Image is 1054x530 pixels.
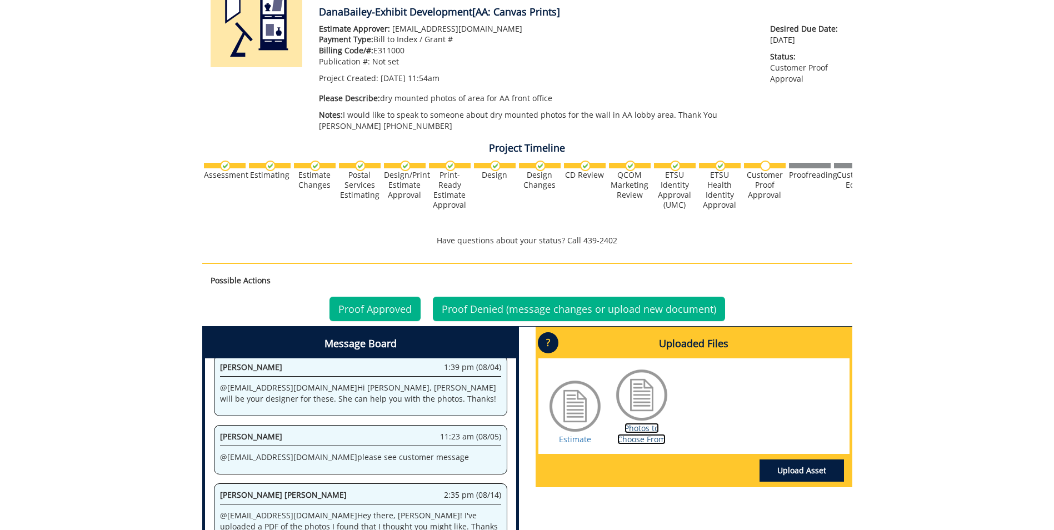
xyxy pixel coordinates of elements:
div: Design [474,170,516,180]
span: Notes: [319,109,343,120]
img: checkmark [445,161,456,171]
img: checkmark [355,161,366,171]
h4: Message Board [205,329,516,358]
div: Estimate Changes [294,170,336,190]
span: [PERSON_NAME] [220,431,282,442]
p: E311000 [319,45,754,56]
p: Bill to Index / Grant # [319,34,754,45]
span: [PERSON_NAME] [PERSON_NAME] [220,489,347,500]
span: 2:35 pm (08/14) [444,489,501,501]
p: @ [EMAIL_ADDRESS][DOMAIN_NAME] please see customer message [220,452,501,463]
div: Estimating [249,170,291,180]
a: Proof Denied (message changes or upload new document) [433,297,725,321]
div: Postal Services Estimating [339,170,381,200]
img: checkmark [310,161,321,171]
p: dry mounted photos of area for AA front office [319,93,754,104]
span: Estimate Approver: [319,23,390,34]
span: 1:39 pm (08/04) [444,362,501,373]
p: [DATE] [770,23,843,46]
img: checkmark [265,161,276,171]
a: Upload Asset [760,459,844,482]
img: no [760,161,771,171]
span: [DATE] 11:54am [381,73,439,83]
img: checkmark [580,161,591,171]
div: QCOM Marketing Review [609,170,651,200]
span: Project Created: [319,73,378,83]
p: Have questions about your status? Call 439-2402 [202,235,852,246]
h4: DanaBailey-Exhibit Development [319,7,844,18]
a: Estimate [559,434,591,444]
img: checkmark [220,161,231,171]
span: [AA: Canvas Prints] [472,5,560,18]
div: Design Changes [519,170,561,190]
div: ETSU Health Identity Approval [699,170,741,210]
span: 11:23 am (08/05) [440,431,501,442]
div: Print-Ready Estimate Approval [429,170,471,210]
span: Billing Code/#: [319,45,373,56]
span: [PERSON_NAME] [220,362,282,372]
img: checkmark [490,161,501,171]
div: Proofreading [789,170,831,180]
p: ? [538,332,558,353]
span: Publication #: [319,56,370,67]
span: Please Describe: [319,93,380,103]
p: I would like to speak to someone about dry mounted photos for the wall in AA lobby area. Thank Yo... [319,109,754,132]
div: Customer Proof Approval [744,170,786,200]
div: Assessment [204,170,246,180]
div: Customer Edits [834,170,876,190]
p: @ [EMAIL_ADDRESS][DOMAIN_NAME] Hi [PERSON_NAME], [PERSON_NAME] will be your designer for these. S... [220,382,501,404]
span: Not set [372,56,399,67]
span: Payment Type: [319,34,373,44]
img: checkmark [535,161,546,171]
span: Status: [770,51,843,62]
div: ETSU Identity Approval (UMC) [654,170,696,210]
img: checkmark [670,161,681,171]
img: checkmark [400,161,411,171]
img: checkmark [715,161,726,171]
p: [EMAIL_ADDRESS][DOMAIN_NAME] [319,23,754,34]
h4: Project Timeline [202,143,852,154]
div: Design/Print Estimate Approval [384,170,426,200]
a: Photos to Choose From [617,423,666,444]
img: checkmark [625,161,636,171]
a: Proof Approved [329,297,421,321]
p: Customer Proof Approval [770,51,843,84]
h4: Uploaded Files [538,329,850,358]
span: Desired Due Date: [770,23,843,34]
strong: Possible Actions [211,275,271,286]
div: CD Review [564,170,606,180]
